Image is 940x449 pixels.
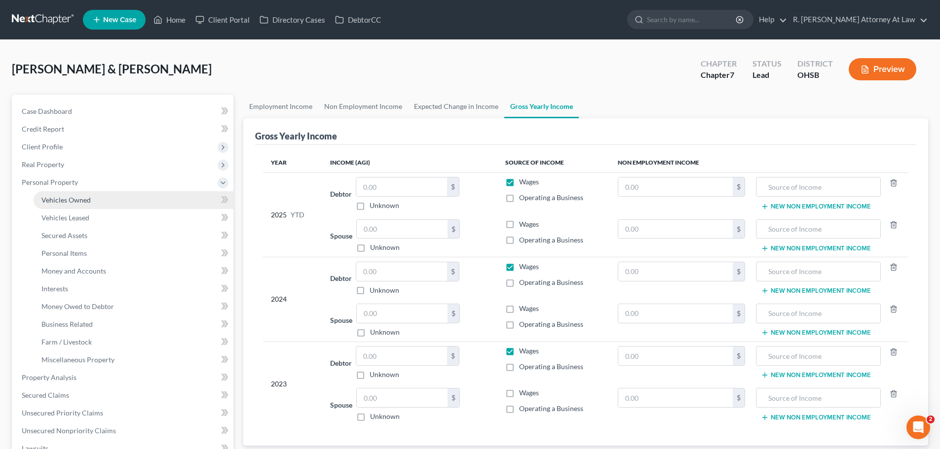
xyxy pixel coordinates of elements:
[22,142,63,151] span: Client Profile
[519,220,539,228] span: Wages
[41,267,106,275] span: Money and Accounts
[761,203,871,210] button: New Non Employment Income
[34,244,233,262] a: Personal Items
[330,400,352,410] label: Spouse
[849,58,916,80] button: Preview
[22,426,116,435] span: Unsecured Nonpriority Claims
[41,338,92,346] span: Farm / Livestock
[12,62,212,76] span: [PERSON_NAME] & [PERSON_NAME]
[255,11,330,29] a: Directory Cases
[370,201,399,210] label: Unknown
[647,10,737,29] input: Search by name...
[618,388,733,407] input: 0.00
[519,304,539,312] span: Wages
[34,280,233,298] a: Interests
[752,69,782,81] div: Lead
[761,388,875,407] input: Source of Income
[14,422,233,440] a: Unsecured Nonpriority Claims
[730,70,734,79] span: 7
[34,333,233,351] a: Farm / Livestock
[291,210,304,220] span: YTD
[41,320,93,328] span: Business Related
[788,11,928,29] a: R. [PERSON_NAME] Attorney At Law
[34,298,233,315] a: Money Owed to Debtor
[22,178,78,186] span: Personal Property
[519,320,583,328] span: Operating a Business
[519,236,583,244] span: Operating a Business
[34,262,233,280] a: Money and Accounts
[41,231,87,240] span: Secured Assets
[34,191,233,209] a: Vehicles Owned
[447,177,459,196] div: $
[149,11,190,29] a: Home
[356,177,447,196] input: 0.00
[448,388,459,407] div: $
[761,414,871,421] button: New Non Employment Income
[733,346,745,365] div: $
[733,177,745,196] div: $
[263,153,322,173] th: Year
[447,262,459,281] div: $
[408,95,504,118] a: Expected Change in Income
[330,358,352,368] label: Debtor
[733,262,745,281] div: $
[330,231,352,241] label: Spouse
[761,371,871,379] button: New Non Employment Income
[754,11,787,29] a: Help
[22,373,76,381] span: Property Analysis
[357,220,448,239] input: 0.00
[14,404,233,422] a: Unsecured Priority Claims
[618,346,733,365] input: 0.00
[519,177,539,186] span: Wages
[41,302,114,311] span: Money Owed to Debtor
[733,220,745,239] div: $
[356,346,447,365] input: 0.00
[610,153,908,173] th: Non Employment Income
[701,69,737,81] div: Chapter
[330,11,386,29] a: DebtorCC
[519,346,539,355] span: Wages
[41,284,68,293] span: Interests
[370,370,399,380] label: Unknown
[761,177,875,196] input: Source of Income
[22,409,103,417] span: Unsecured Priority Claims
[330,189,352,199] label: Debtor
[519,388,539,397] span: Wages
[370,412,400,421] label: Unknown
[41,213,89,222] span: Vehicles Leased
[22,391,69,399] span: Secured Claims
[761,287,871,295] button: New Non Employment Income
[34,315,233,333] a: Business Related
[14,386,233,404] a: Secured Claims
[357,304,448,323] input: 0.00
[22,125,64,133] span: Credit Report
[448,220,459,239] div: $
[797,69,833,81] div: OHSB
[906,415,930,439] iframe: Intercom live chat
[34,227,233,244] a: Secured Assets
[519,362,583,371] span: Operating a Business
[34,351,233,369] a: Miscellaneous Property
[14,103,233,120] a: Case Dashboard
[103,16,136,24] span: New Case
[41,249,87,257] span: Personal Items
[761,262,875,281] input: Source of Income
[761,244,871,252] button: New Non Employment Income
[618,262,733,281] input: 0.00
[447,346,459,365] div: $
[255,130,337,142] div: Gross Yearly Income
[519,193,583,202] span: Operating a Business
[618,220,733,239] input: 0.00
[330,273,352,283] label: Debtor
[243,95,318,118] a: Employment Income
[322,153,497,173] th: Income (AGI)
[41,196,91,204] span: Vehicles Owned
[519,404,583,413] span: Operating a Business
[761,220,875,239] input: Source of Income
[504,95,579,118] a: Gross Yearly Income
[41,355,114,364] span: Miscellaneous Property
[318,95,408,118] a: Non Employment Income
[761,329,871,337] button: New Non Employment Income
[927,415,935,423] span: 2
[271,262,314,337] div: 2024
